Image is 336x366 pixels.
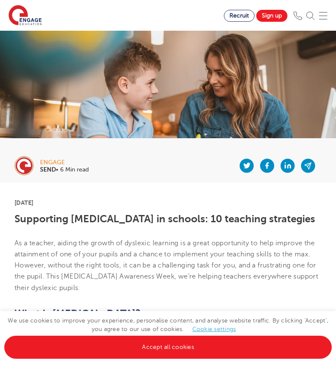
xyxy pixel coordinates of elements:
img: Search [306,12,315,20]
span: As a teacher, aiding the growth of dyslexic learning is a great opportunity to help improve the a... [14,239,318,292]
a: Accept all cookies [4,336,332,359]
a: Recruit [224,10,255,22]
p: • 6 Min read [40,167,89,173]
h1: Supporting [MEDICAL_DATA] in schools: 10 teaching strategies [14,213,322,224]
a: Cookie settings [192,326,236,332]
b: SEND [40,166,56,173]
img: Engage Education [9,5,42,26]
div: engage [40,160,89,166]
span: Recruit [229,12,249,19]
b: What is [MEDICAL_DATA]? [14,308,141,320]
p: [DATE] [14,200,322,206]
a: Sign up [256,10,287,22]
img: Mobile Menu [319,12,327,20]
img: Phone [293,12,302,20]
span: We use cookies to improve your experience, personalise content, and analyse website traffic. By c... [4,317,332,350]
